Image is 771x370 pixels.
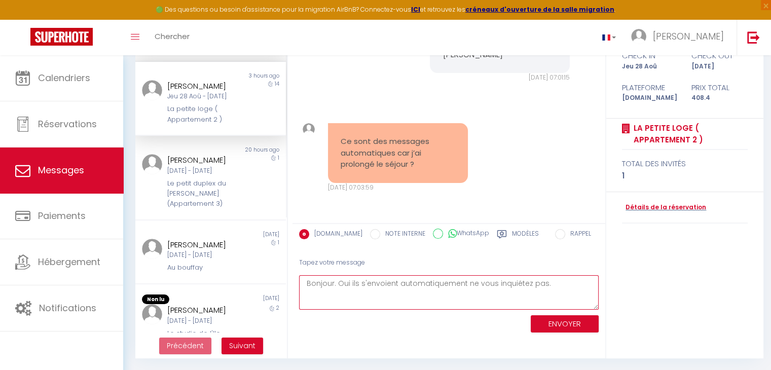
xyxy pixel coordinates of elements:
span: [PERSON_NAME] [653,30,724,43]
div: [DATE] 07:03:59 [328,183,468,193]
a: créneaux d'ouverture de la salle migration [465,5,614,14]
span: Calendriers [38,71,90,84]
div: Le studio de l'Ile [167,328,242,339]
span: Paiements [38,209,86,222]
button: Next [222,338,263,355]
button: ENVOYER [531,315,599,333]
span: Hébergement [38,255,100,268]
div: 20 hours ago [210,146,285,154]
label: WhatsApp [443,229,489,240]
div: [PERSON_NAME] [167,154,242,166]
div: [DATE] [210,294,285,305]
div: Tapez votre message [299,250,599,275]
a: Chercher [147,20,197,55]
span: Messages [38,164,84,176]
div: total des invités [622,158,748,170]
a: ... [PERSON_NAME] [623,20,737,55]
div: 3 hours ago [210,72,285,80]
div: [DOMAIN_NAME] [615,93,685,103]
div: [PERSON_NAME] [167,80,242,92]
img: ... [631,29,646,44]
span: Chercher [155,31,190,42]
div: [DATE] 07:01:15 [430,73,570,83]
img: ... [142,80,162,100]
div: [PERSON_NAME] [167,239,242,251]
span: Réservations [38,118,97,130]
img: ... [142,154,162,174]
a: Détails de la réservation [622,203,706,212]
span: 2 [276,304,279,312]
span: Précédent [167,341,204,351]
label: Modèles [512,229,539,242]
label: RAPPEL [565,229,591,240]
img: ... [142,239,162,259]
div: Au bouffay [167,263,242,273]
div: Jeu 28 Aoû [615,62,685,71]
span: 1 [278,239,279,246]
pre: Ce sont des messages automatiques car j’ai prolongé le séjour ? [341,136,455,170]
div: check out [685,50,754,62]
div: Plateforme [615,82,685,94]
span: 14 [275,80,279,88]
iframe: Chat [728,324,763,362]
label: [DOMAIN_NAME] [309,229,362,240]
img: ... [142,304,162,324]
span: Suivant [229,341,255,351]
div: Prix total [685,82,754,94]
span: Non lu [142,294,169,305]
img: ... [303,123,315,135]
div: [DATE] [685,62,754,71]
span: Notifications [39,302,96,314]
img: logout [747,31,760,44]
span: 1 [278,154,279,162]
button: Previous [159,338,211,355]
div: Le petit duplex du [PERSON_NAME] (Appartement 3) [167,178,242,209]
a: La petite loge ( Appartement 2 ) [630,122,748,146]
div: [PERSON_NAME] [167,304,242,316]
div: [DATE] [210,231,285,239]
div: [DATE] - [DATE] [167,316,242,326]
img: Super Booking [30,28,93,46]
div: 408.4 [685,93,754,103]
div: check in [615,50,685,62]
div: 1 [622,170,748,182]
div: Jeu 28 Aoû - [DATE] [167,92,242,101]
div: La petite loge ( Appartement 2 ) [167,104,242,125]
a: ICI [411,5,420,14]
div: [DATE] - [DATE] [167,250,242,260]
label: NOTE INTERNE [380,229,425,240]
div: [DATE] - [DATE] [167,166,242,176]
